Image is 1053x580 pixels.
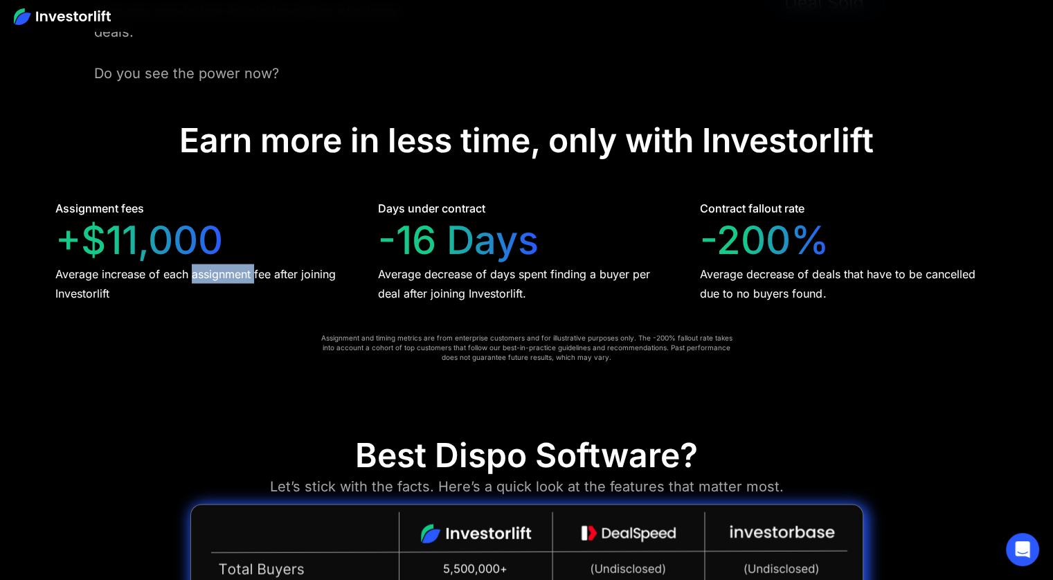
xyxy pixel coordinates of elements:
div: Average decrease of days spent finding a buyer per deal after joining Investorlift. [378,264,676,303]
div: Let’s stick with the facts. Here’s a quick look at the features that matter most. [270,475,784,498]
div: +$11,000 [55,217,223,264]
div: Average decrease of deals that have to be cancelled due to no buyers found. [700,264,998,303]
div: Open Intercom Messenger [1006,533,1039,566]
div: -16 Days [378,217,539,264]
div: Average increase of each assignment fee after joining Investorlift [55,264,353,303]
div: Days under contract [378,200,485,217]
div: Assignment fees [55,200,144,217]
div: Earn more in less time, only with Investorlift [179,120,874,161]
div: Assignment and timing metrics are from enterprise customers and for illustrative purposes only. T... [316,333,737,362]
div: Best Dispo Software? [355,435,698,475]
div: -200% [700,217,829,264]
div: Contract fallout rate [700,200,804,217]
